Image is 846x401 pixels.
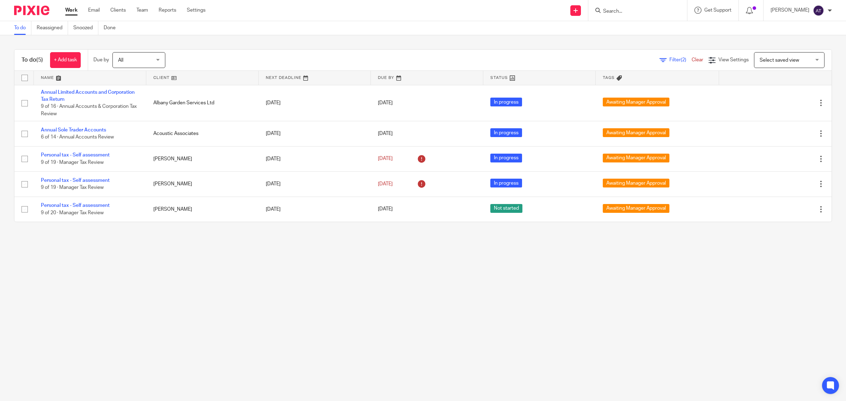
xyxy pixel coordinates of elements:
a: Annual Sole Trader Accounts [41,128,106,132]
span: Awaiting Manager Approval [603,128,669,137]
a: Settings [187,7,206,14]
span: 9 of 20 · Manager Tax Review [41,210,104,215]
h1: To do [22,56,43,64]
span: Select saved view [760,58,799,63]
input: Search [602,8,666,15]
a: To do [14,21,31,35]
span: [DATE] [378,181,393,186]
span: 6 of 14 · Annual Accounts Review [41,135,114,140]
a: Email [88,7,100,14]
span: [DATE] [378,156,393,161]
a: Annual Limited Accounts and Corporation Tax Return [41,90,135,102]
td: [PERSON_NAME] [146,146,259,171]
a: Clients [110,7,126,14]
td: [DATE] [259,121,371,146]
td: [PERSON_NAME] [146,197,259,222]
p: [PERSON_NAME] [771,7,809,14]
td: [PERSON_NAME] [146,172,259,197]
a: Work [65,7,78,14]
a: Personal tax - Self assessment [41,153,110,158]
span: View Settings [718,57,749,62]
span: In progress [490,98,522,106]
a: Team [136,7,148,14]
span: 9 of 16 · Annual Accounts & Corporation Tax Review [41,104,137,116]
a: Personal tax - Self assessment [41,203,110,208]
span: Awaiting Manager Approval [603,204,669,213]
span: (2) [681,57,686,62]
a: Snoozed [73,21,98,35]
td: [DATE] [259,85,371,121]
span: Awaiting Manager Approval [603,179,669,187]
span: Awaiting Manager Approval [603,98,669,106]
p: Due by [93,56,109,63]
span: In progress [490,128,522,137]
a: Reassigned [37,21,68,35]
td: Albany Garden Services Ltd [146,85,259,121]
span: Filter [669,57,692,62]
span: In progress [490,179,522,187]
img: Pixie [14,6,49,15]
a: + Add task [50,52,81,68]
span: [DATE] [378,207,393,212]
span: 9 of 19 · Manager Tax Review [41,160,104,165]
span: (5) [36,57,43,63]
a: Done [104,21,121,35]
td: Acoustic Associates [146,121,259,146]
span: [DATE] [378,131,393,136]
a: Reports [159,7,176,14]
span: Awaiting Manager Approval [603,154,669,162]
span: 9 of 19 · Manager Tax Review [41,185,104,190]
span: All [118,58,123,63]
span: [DATE] [378,100,393,105]
a: Clear [692,57,703,62]
a: Personal tax - Self assessment [41,178,110,183]
span: Get Support [704,8,731,13]
span: In progress [490,154,522,162]
img: svg%3E [813,5,824,16]
span: Tags [603,76,615,80]
span: Not started [490,204,522,213]
td: [DATE] [259,146,371,171]
td: [DATE] [259,197,371,222]
td: [DATE] [259,172,371,197]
